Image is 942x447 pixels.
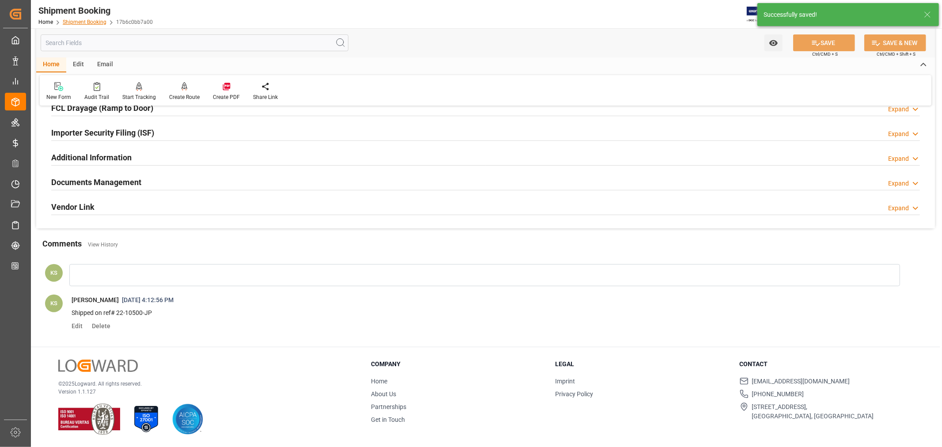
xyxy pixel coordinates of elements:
[58,380,349,388] p: © 2025 Logward. All rights reserved.
[764,34,783,51] button: open menu
[50,269,57,276] span: KS
[371,416,405,423] a: Get in Touch
[747,7,777,22] img: Exertis%20JAM%20-%20Email%20Logo.jpg_1722504956.jpg
[371,360,544,369] h3: Company
[555,360,728,369] h3: Legal
[88,242,118,248] a: View History
[888,204,909,213] div: Expand
[51,201,95,213] h2: Vendor Link
[51,152,132,163] h2: Additional Information
[58,404,120,435] img: ISO 9001 & ISO 14001 Certification
[63,19,106,25] a: Shipment Booking
[812,51,838,57] span: Ctrl/CMD + S
[371,378,387,385] a: Home
[864,34,926,51] button: SAVE & NEW
[38,4,153,17] div: Shipment Booking
[119,296,177,303] span: [DATE] 4:12:56 PM
[41,34,348,51] input: Search Fields
[72,296,119,303] span: [PERSON_NAME]
[793,34,855,51] button: SAVE
[169,93,200,101] div: Create Route
[72,308,885,318] p: Shipped on ref# 22-10500-JP
[36,57,66,72] div: Home
[371,390,396,398] a: About Us
[888,179,909,188] div: Expand
[740,360,913,369] h3: Contact
[371,403,406,410] a: Partnerships
[91,57,120,72] div: Email
[122,93,156,101] div: Start Tracking
[51,176,141,188] h2: Documents Management
[51,102,153,114] h2: FCL Drayage (Ramp to Door)
[131,404,162,435] img: ISO 27001 Certification
[752,390,804,399] span: [PHONE_NUMBER]
[84,93,109,101] div: Audit Trail
[253,93,278,101] div: Share Link
[555,390,593,398] a: Privacy Policy
[213,93,240,101] div: Create PDF
[58,388,349,396] p: Version 1.1.127
[172,404,203,435] img: AICPA SOC
[89,322,110,330] span: Delete
[888,154,909,163] div: Expand
[50,300,57,307] span: KS
[555,378,575,385] a: Imprint
[877,51,916,57] span: Ctrl/CMD + Shift + S
[752,402,874,421] span: [STREET_ADDRESS], [GEOGRAPHIC_DATA], [GEOGRAPHIC_DATA]
[888,129,909,139] div: Expand
[58,360,138,372] img: Logward Logo
[752,377,850,386] span: [EMAIL_ADDRESS][DOMAIN_NAME]
[888,105,909,114] div: Expand
[38,19,53,25] a: Home
[42,238,82,250] h2: Comments
[66,57,91,72] div: Edit
[764,10,916,19] div: Successfully saved!
[72,322,89,330] span: Edit
[46,93,71,101] div: New Form
[51,127,154,139] h2: Importer Security Filing (ISF)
